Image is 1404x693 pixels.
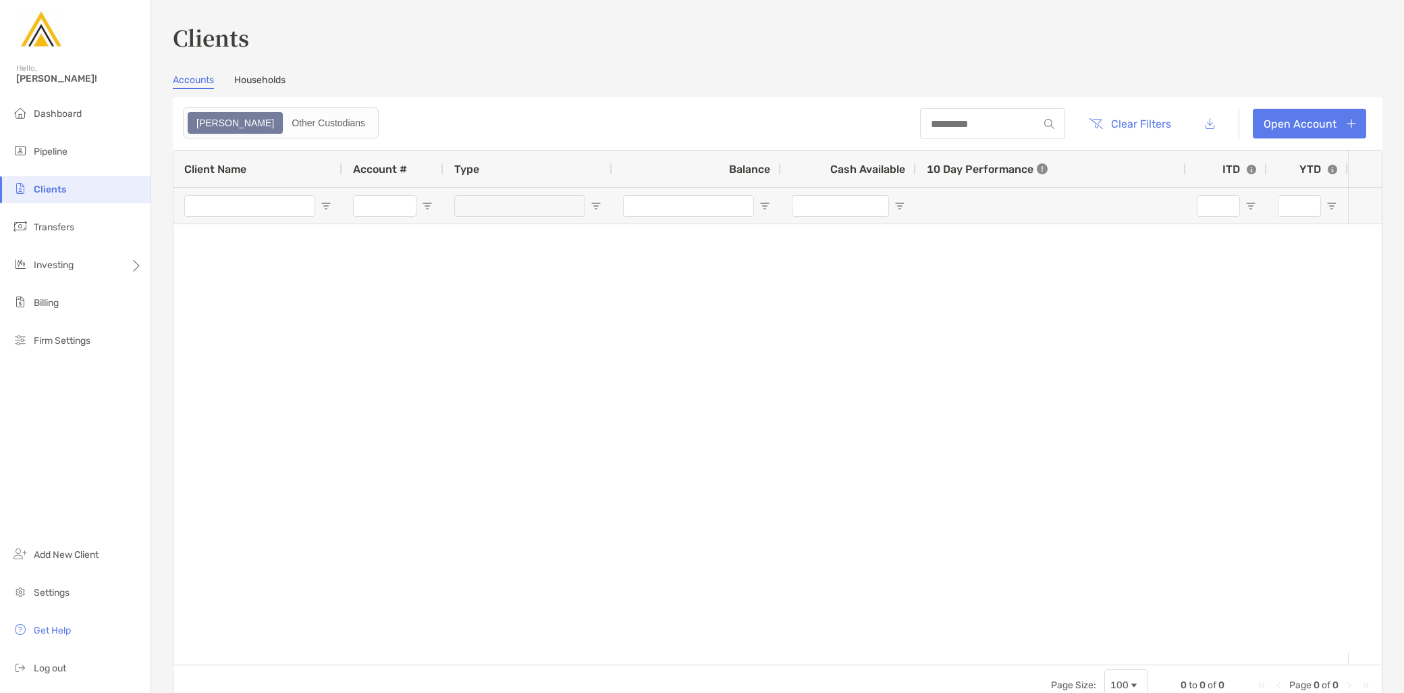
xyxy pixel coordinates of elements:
[1051,679,1096,691] div: Page Size:
[1181,679,1187,691] span: 0
[1344,680,1355,691] div: Next Page
[1245,201,1256,211] button: Open Filter Menu
[34,297,59,309] span: Billing
[234,74,286,89] a: Households
[927,151,1048,187] div: 10 Day Performance
[34,663,66,674] span: Log out
[1273,680,1284,691] div: Previous Page
[1199,679,1206,691] span: 0
[16,5,65,54] img: Zoe Logo
[759,201,770,211] button: Open Filter Menu
[792,195,889,217] input: Cash Available Filter Input
[12,621,28,638] img: get-help icon
[1197,195,1240,217] input: ITD Filter Input
[1253,109,1366,138] a: Open Account
[12,659,28,675] img: logout icon
[1332,679,1339,691] span: 0
[34,335,90,346] span: Firm Settings
[12,584,28,600] img: settings icon
[189,113,281,132] div: Zoe
[34,222,74,233] span: Transfers
[1189,679,1197,691] span: to
[34,259,74,271] span: Investing
[830,163,905,176] span: Cash Available
[1314,679,1320,691] span: 0
[454,163,479,176] span: Type
[34,184,66,195] span: Clients
[729,163,770,176] span: Balance
[34,625,71,636] span: Get Help
[1299,163,1337,176] div: YTD
[591,201,601,211] button: Open Filter Menu
[284,113,373,132] div: Other Custodians
[1044,119,1054,129] img: input icon
[1079,109,1181,138] button: Clear Filters
[12,256,28,272] img: investing icon
[1257,680,1268,691] div: First Page
[34,146,67,157] span: Pipeline
[1218,679,1224,691] span: 0
[321,201,331,211] button: Open Filter Menu
[12,294,28,310] img: billing icon
[12,180,28,197] img: clients icon
[623,195,754,217] input: Balance Filter Input
[16,73,142,84] span: [PERSON_NAME]!
[12,105,28,121] img: dashboard icon
[34,549,99,561] span: Add New Client
[184,195,315,217] input: Client Name Filter Input
[894,201,905,211] button: Open Filter Menu
[1208,679,1216,691] span: of
[34,108,82,120] span: Dashboard
[12,332,28,348] img: firm-settings icon
[173,22,1382,53] h3: Clients
[353,195,416,217] input: Account # Filter Input
[173,74,214,89] a: Accounts
[1322,679,1330,691] span: of
[1289,679,1312,691] span: Page
[12,218,28,234] img: transfers icon
[353,163,407,176] span: Account #
[1278,195,1321,217] input: YTD Filter Input
[1326,201,1337,211] button: Open Filter Menu
[12,546,28,562] img: add_new_client icon
[184,163,246,176] span: Client Name
[1360,680,1371,691] div: Last Page
[183,107,379,138] div: segmented control
[12,143,28,159] img: pipeline icon
[422,201,433,211] button: Open Filter Menu
[1110,679,1129,691] div: 100
[1222,163,1256,176] div: ITD
[34,587,70,598] span: Settings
